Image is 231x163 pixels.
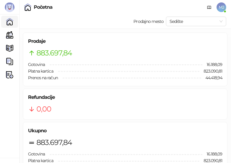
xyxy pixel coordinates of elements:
img: Logo [5,2,14,12]
span: 883.697,84 [36,47,72,59]
span: Platna kartica [28,68,53,74]
span: 44.418,94 [201,74,222,81]
span: Gotovina [28,151,45,157]
div: Početna [34,5,52,10]
h5: Prodaje [28,38,222,45]
span: 16.188,09 [202,151,222,157]
span: 823.090,81 [199,68,222,74]
div: Prodajno mesto [133,19,164,24]
span: 883.697,84 [36,137,72,148]
span: Gotovina [28,62,45,67]
span: MJ [217,2,226,12]
a: Dokumentacija [204,2,214,12]
span: Prenos na račun [28,75,58,80]
h5: Refundacije [28,94,222,101]
span: 0,00 [36,103,51,115]
span: 16.188,09 [202,61,222,68]
span: Sedište [170,17,223,26]
h5: Ukupno [28,127,222,134]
